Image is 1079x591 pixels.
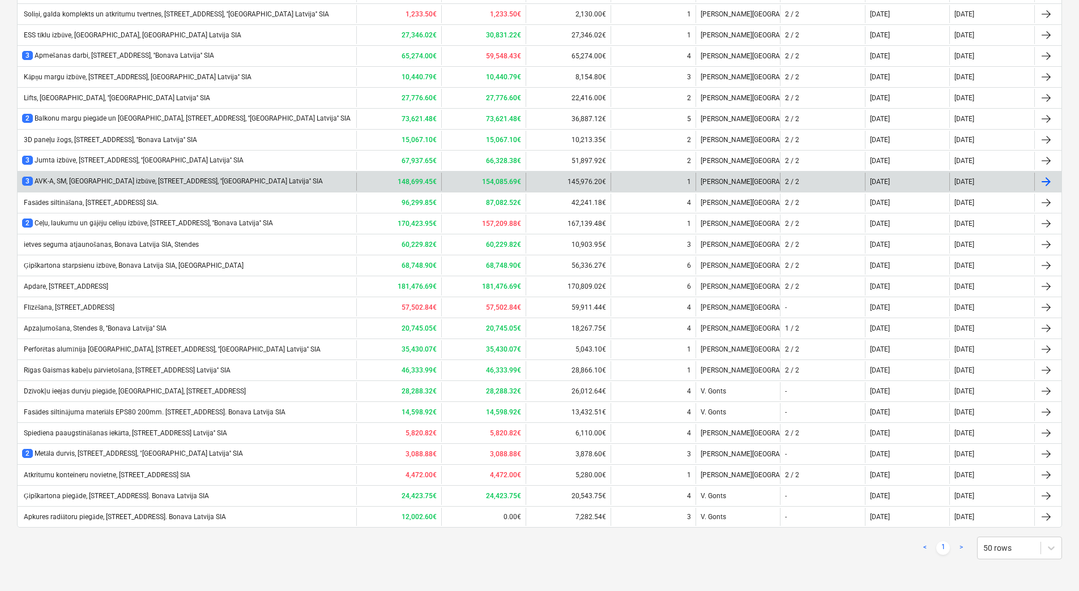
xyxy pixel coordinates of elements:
span: 3 [22,156,33,165]
div: 1 [687,31,691,39]
div: Flīzēšana, [STREET_ADDRESS] [22,303,114,312]
b: 68,748.90€ [402,262,437,269]
div: - [785,492,787,500]
a: Previous page [918,541,932,555]
div: [DATE] [954,94,974,102]
div: 10,903.95€ [526,235,611,254]
div: [PERSON_NAME][GEOGRAPHIC_DATA] [696,5,781,23]
b: 57,502.84€ [486,303,521,311]
div: 2 / 2 [785,52,799,60]
div: [DATE] [870,303,890,311]
div: 22,416.00€ [526,89,611,107]
div: Atkritumu konteineru novietne, [STREET_ADDRESS] SIA [22,471,190,479]
b: 67,937.65€ [402,157,437,165]
span: 3 [22,51,33,60]
div: 1 [687,366,691,374]
div: 5,280.00€ [526,466,611,484]
div: [DATE] [870,241,890,249]
div: [DATE] [954,136,974,144]
div: 2 / 2 [785,282,799,290]
div: [DATE] [954,366,974,374]
div: Kāpņu margu izbūve, [STREET_ADDRESS], [GEOGRAPHIC_DATA] Latvija'' SIA [22,73,251,82]
div: 145,976.20€ [526,173,611,191]
b: 57,502.84€ [402,303,437,311]
div: 1 [687,10,691,18]
div: 1 [687,178,691,186]
div: 3 [687,241,691,249]
div: 4 [687,324,691,332]
div: V. Gonts [696,382,781,400]
div: [DATE] [954,241,974,249]
div: 2 / 2 [785,31,799,39]
div: [DATE] [870,94,890,102]
div: 4 [687,52,691,60]
b: 15,067.10€ [402,136,437,144]
div: [DATE] [954,73,974,81]
div: [PERSON_NAME][GEOGRAPHIC_DATA] [696,152,781,170]
b: 154,085.69€ [482,178,521,186]
div: 0.00€ [441,508,526,526]
div: 2 / 2 [785,345,799,353]
a: Next page [954,541,968,555]
div: [DATE] [870,513,890,521]
div: 6 [687,282,691,290]
div: [DATE] [870,366,890,374]
div: 6,110.00€ [526,424,611,442]
div: [DATE] [954,450,974,458]
div: 2 / 2 [785,241,799,249]
b: 20,745.05€ [402,324,437,332]
b: 157,209.88€ [482,220,521,228]
b: 4,472.00€ [406,471,437,479]
div: 2 / 2 [785,10,799,18]
div: [DATE] [954,408,974,416]
div: [DATE] [870,345,890,353]
div: [DATE] [870,471,890,479]
div: Apdare, [STREET_ADDRESS] [22,282,108,290]
b: 68,748.90€ [486,262,521,269]
div: 2 / 2 [785,178,799,186]
div: Spiediena paaugstināšanas iekārta, [STREET_ADDRESS] Latvija'' SIA [22,429,227,438]
div: Ģipškartona piegāde, [STREET_ADDRESS]. Bonava Latvija SIA [22,492,209,500]
div: Apkures radiātoru piegāde, [STREET_ADDRESS]. Bonava Latvija SIA [22,513,226,521]
div: 2 [687,157,691,165]
div: 1 [687,471,691,479]
div: [DATE] [870,52,890,60]
div: - [785,513,787,521]
div: 51,897.92€ [526,152,611,170]
div: 2 [687,136,691,144]
div: [DATE] [954,199,974,207]
div: 1 [687,220,691,228]
div: 2 / 2 [785,115,799,123]
div: ietves seguma atjaunošanas, Bonava Latvija SIA, Stendes [22,241,199,249]
b: 10,440.79€ [486,73,521,81]
div: [PERSON_NAME][GEOGRAPHIC_DATA] [696,110,781,128]
div: [PERSON_NAME][GEOGRAPHIC_DATA] [696,340,781,358]
div: [DATE] [870,324,890,332]
div: [DATE] [870,220,890,228]
b: 148,699.45€ [398,178,437,186]
iframe: Chat Widget [1022,537,1079,591]
div: 2 / 2 [785,73,799,81]
b: 60,229.82€ [486,241,521,249]
div: [DATE] [870,450,890,458]
b: 14,598.92€ [402,408,437,416]
div: 2,130.00€ [526,5,611,23]
b: 27,346.02€ [402,31,437,39]
div: 170,809.02€ [526,277,611,295]
div: Rīgas Gaismas kabeļu pārvietošana, [STREET_ADDRESS] Latvija'' SIA [22,366,231,375]
div: 4 [687,199,691,207]
span: 2 [22,219,33,228]
b: 4,472.00€ [490,471,521,479]
div: 4 [687,408,691,416]
div: 27,346.02€ [526,26,611,44]
div: V. Gonts [696,487,781,505]
div: 5 [687,115,691,123]
span: 2 [22,114,33,123]
b: 28,288.32€ [402,387,437,395]
b: 27,776.60€ [486,94,521,102]
div: [PERSON_NAME][GEOGRAPHIC_DATA] [696,466,781,484]
div: [DATE] [870,387,890,395]
div: [DATE] [870,492,890,500]
div: [DATE] [870,73,890,81]
div: - [785,450,787,458]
